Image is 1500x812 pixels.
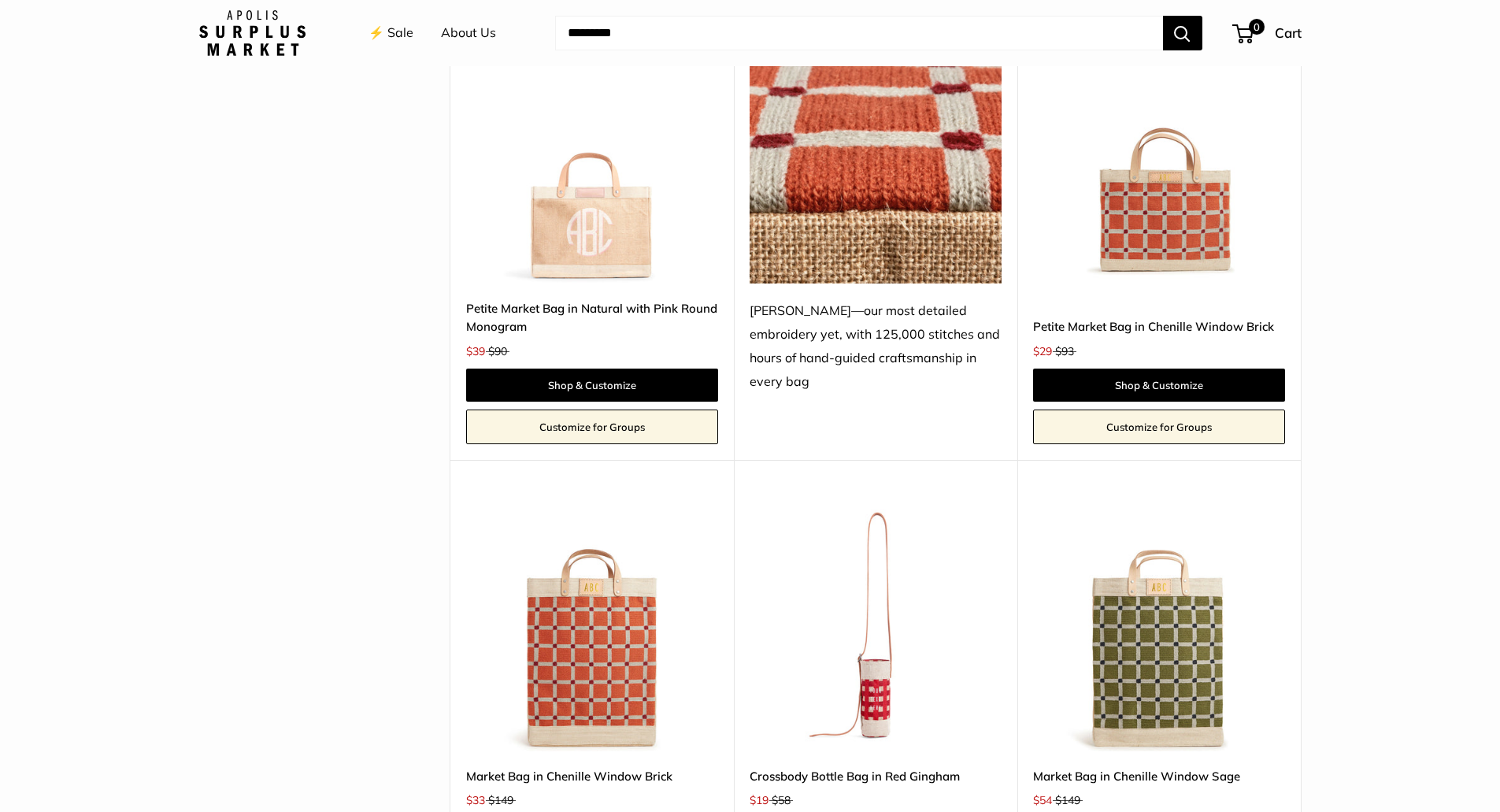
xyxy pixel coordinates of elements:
div: [PERSON_NAME]—our most detailed embroidery yet, with 125,000 stitches and hours of hand-guided cr... [750,299,1002,394]
span: $149 [488,793,513,807]
span: $58 [772,793,791,807]
button: Search [1163,16,1202,50]
a: About Us [441,21,496,45]
span: Cart [1275,24,1302,41]
a: Shop & Customize [466,369,718,402]
img: Petite Market Bag in Chenille Window Brick [1033,32,1285,284]
a: Petite Market Bag in Chenille Window BrickPetite Market Bag in Chenille Window Brick [1033,32,1285,284]
span: $39 [466,344,485,358]
span: $149 [1055,793,1080,807]
span: $93 [1055,344,1074,358]
a: Market Bag in Chenille Window BrickMarket Bag in Chenille Window Brick [466,499,718,751]
span: $90 [488,344,507,358]
span: 0 [1248,19,1264,35]
a: Crossbody Bottle Bag in Red Gingham [750,767,1002,785]
img: Crossbody Bottle Bag in Red Gingham [750,499,1002,751]
a: ⚡️ Sale [369,21,413,45]
a: Crossbody Bottle Bag in Red Ginghamdescription_Even available for group gifting and events [750,499,1002,751]
a: description_Make it yours with monogram.Petite Market Bag in Natural with Pink Round Monogram [466,32,718,284]
a: Customize for Groups [466,410,718,444]
span: $33 [466,793,485,807]
img: Market Bag in Chenille Window Sage [1033,499,1285,751]
a: Market Bag in Chenille Window SageMarket Bag in Chenille Window Sage [1033,499,1285,751]
img: description_Make it yours with monogram. [466,32,718,284]
a: Customize for Groups [1033,410,1285,444]
img: Market Bag in Chenille Window Brick [466,499,718,751]
a: Petite Market Bag in Chenille Window Brick [1033,317,1285,336]
a: Petite Market Bag in Natural with Pink Round Monogram [466,299,718,336]
input: Search... [555,16,1163,50]
a: Market Bag in Chenille Window Brick [466,767,718,785]
a: 0 Cart [1234,20,1302,46]
span: $29 [1033,344,1052,358]
span: $54 [1033,793,1052,807]
img: Chenille—our most detailed embroidery yet, with 125,000 stitches and hours of hand-guided craftsm... [750,32,1002,284]
a: Shop & Customize [1033,369,1285,402]
a: Market Bag in Chenille Window Sage [1033,767,1285,785]
img: Apolis: Surplus Market [199,10,306,56]
span: $19 [750,793,769,807]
